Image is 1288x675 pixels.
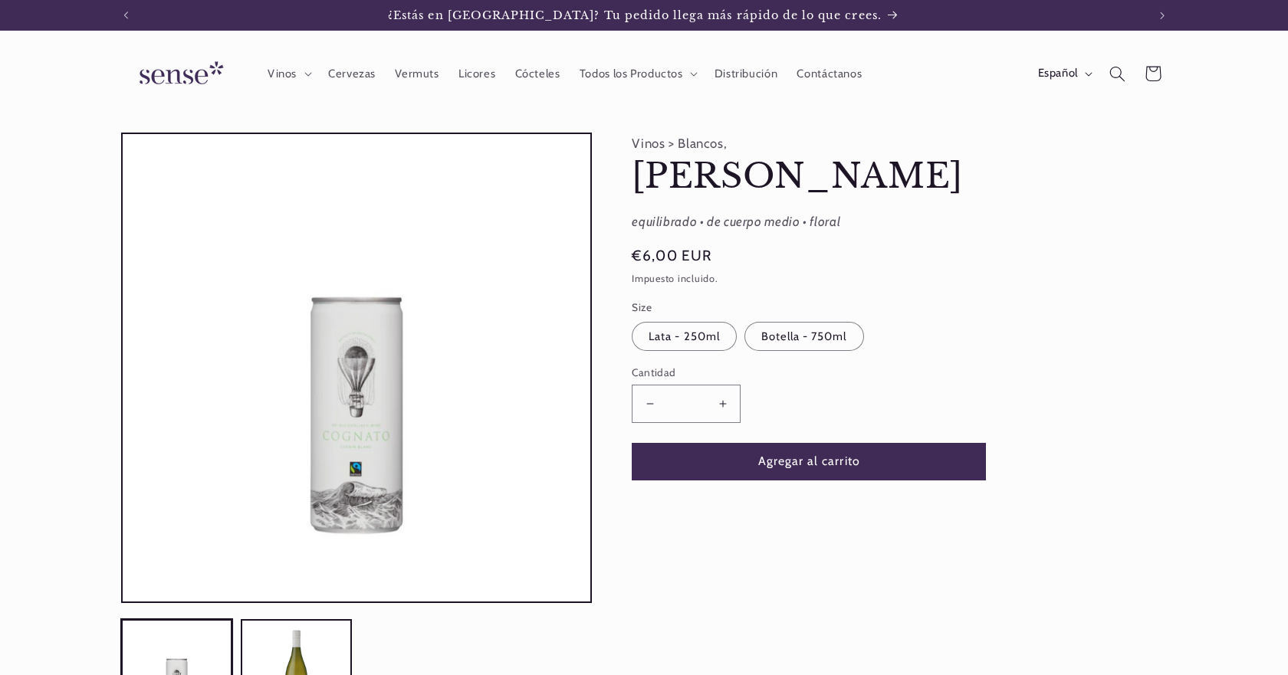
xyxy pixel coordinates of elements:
button: Español [1028,58,1099,89]
summary: Búsqueda [1099,56,1135,91]
a: Sense [115,46,242,102]
span: Vermuts [395,67,439,81]
label: Botella - 750ml [744,322,864,351]
span: €6,00 EUR [632,245,711,267]
summary: Vinos [258,57,318,90]
span: Cócteles [515,67,560,81]
legend: Size [632,300,653,315]
a: Distribución [705,57,787,90]
a: Cócteles [505,57,570,90]
a: Cervezas [318,57,385,90]
span: Contáctanos [797,67,862,81]
span: Licores [458,67,495,81]
span: Cervezas [328,67,376,81]
span: Distribución [715,67,778,81]
product-info: Vinos > Blancos, [632,133,1115,481]
span: Todos los Productos [580,67,683,81]
label: Lata - 250ml [632,322,737,351]
div: Impuesto incluido. [632,271,1115,287]
a: Licores [449,57,505,90]
a: Contáctanos [787,57,872,90]
div: equilibrado • de cuerpo medio • floral [632,211,1115,234]
span: ¿Estás en [GEOGRAPHIC_DATA]? Tu pedido llega más rápido de lo que crees. [388,8,882,22]
label: Cantidad [632,365,986,380]
summary: Todos los Productos [570,57,705,90]
img: Sense [121,52,236,96]
span: Vinos [268,67,297,81]
span: Español [1038,65,1078,82]
h1: [PERSON_NAME] [632,155,1115,198]
a: Vermuts [386,57,449,90]
button: Agregar al carrito [632,443,986,480]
